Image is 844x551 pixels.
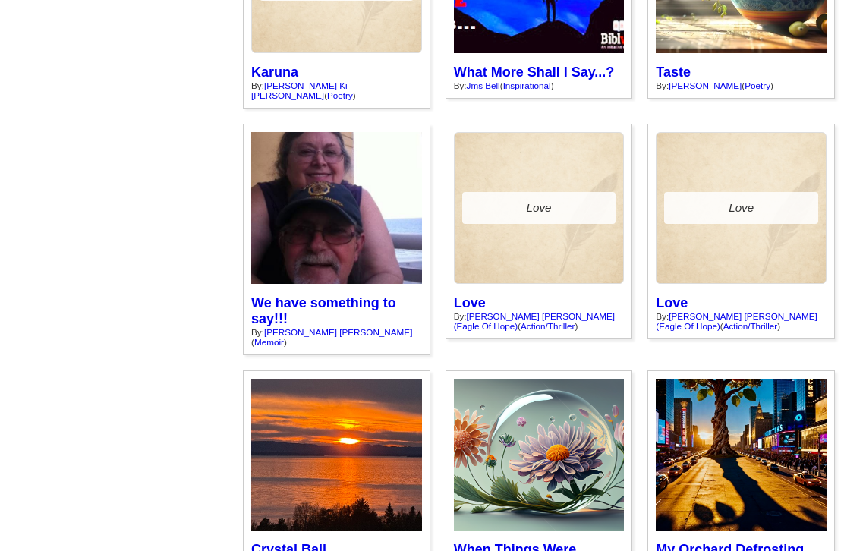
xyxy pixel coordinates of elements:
div: By: ( ) [656,311,827,331]
a: Karuna [251,65,298,80]
a: [PERSON_NAME] [PERSON_NAME] (Eagle Of Hope) [656,311,817,331]
a: [PERSON_NAME] [PERSON_NAME] (Eagle Of Hope) [454,311,615,331]
a: We have something to say!!! [251,295,396,326]
a: Inspirational [503,80,551,90]
a: [PERSON_NAME] Ki [PERSON_NAME] [251,80,348,100]
a: Taste [656,65,691,80]
a: Love [454,132,625,284]
a: Action/Thriller [521,321,575,331]
div: Love [462,192,616,223]
a: Jms Bell [467,80,500,90]
a: Poetry [327,90,353,100]
div: By: ( ) [656,80,827,90]
div: By: ( ) [454,80,625,90]
div: By: ( ) [251,80,422,100]
a: Love [656,295,688,310]
a: Love [656,132,827,284]
a: [PERSON_NAME] [PERSON_NAME] [264,327,413,337]
div: By: ( ) [251,327,422,347]
a: Memoir [254,337,284,347]
a: Love [454,295,486,310]
a: [PERSON_NAME] [669,80,742,90]
a: Action/Thriller [723,321,777,331]
a: Poetry [745,80,770,90]
div: Love [664,192,818,223]
div: By: ( ) [454,311,625,331]
a: What More Shall I Say...? [454,65,615,80]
